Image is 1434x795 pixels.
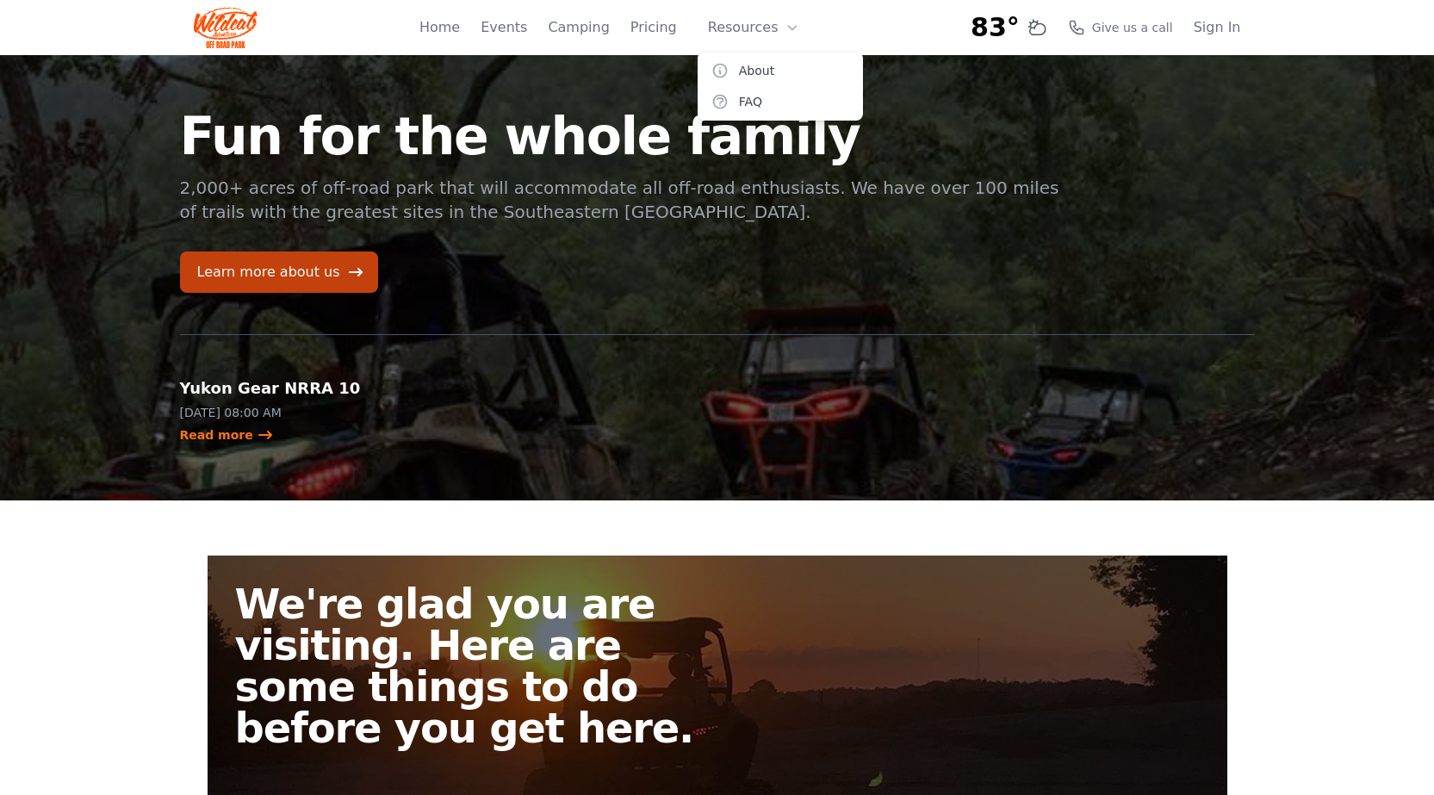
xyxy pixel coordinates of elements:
a: FAQ [698,86,863,117]
h2: We're glad you are visiting. Here are some things to do before you get here. [235,583,731,748]
a: Learn more about us [180,252,378,293]
button: Resources [698,10,810,45]
a: Give us a call [1068,19,1173,36]
span: 83° [971,12,1020,43]
a: Pricing [630,17,677,38]
p: 2,000+ acres of off-road park that will accommodate all off-road enthusiasts. We have over 100 mi... [180,176,1062,224]
a: Camping [548,17,609,38]
p: [DATE] 08:00 AM [180,404,428,421]
a: About [698,55,863,86]
a: Read more [180,426,274,444]
a: Home [419,17,460,38]
img: Wildcat Logo [194,7,258,48]
h2: Yukon Gear NRRA 10 [180,376,428,401]
h1: Fun for the whole family [180,110,1062,162]
span: Give us a call [1092,19,1173,36]
a: Sign In [1194,17,1241,38]
a: Events [481,17,527,38]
